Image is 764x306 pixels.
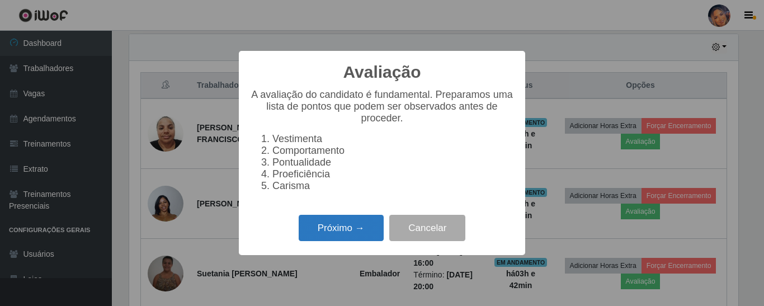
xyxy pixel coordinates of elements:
[272,157,514,168] li: Pontualidade
[343,62,421,82] h2: Avaliação
[272,145,514,157] li: Comportamento
[389,215,465,241] button: Cancelar
[272,168,514,180] li: Proeficiência
[250,89,514,124] p: A avaliação do candidato é fundamental. Preparamos uma lista de pontos que podem ser observados a...
[272,133,514,145] li: Vestimenta
[299,215,384,241] button: Próximo →
[272,180,514,192] li: Carisma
